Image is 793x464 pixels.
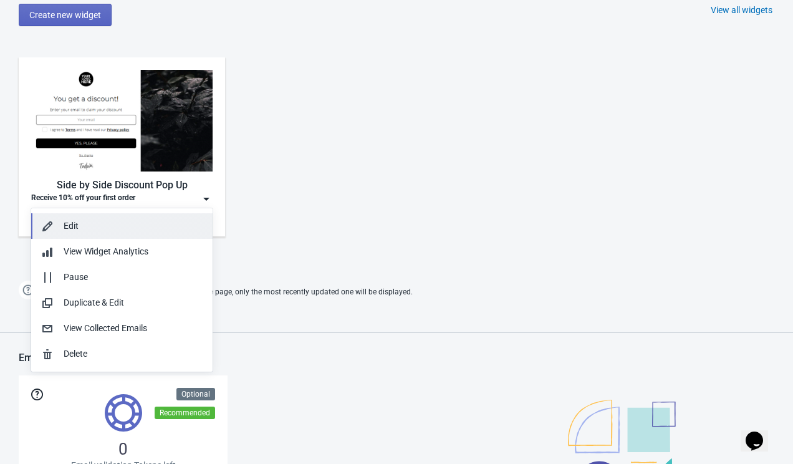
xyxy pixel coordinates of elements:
div: Duplicate & Edit [64,296,203,309]
img: dropdown.png [200,193,213,205]
div: Delete [64,347,203,360]
button: View Widget Analytics [31,239,213,264]
iframe: chat widget [741,414,781,452]
button: Create new widget [19,4,112,26]
button: Delete [31,341,213,367]
span: 0 [118,439,128,459]
div: Optional [176,388,215,400]
div: View Collected Emails [64,322,203,335]
div: Receive 10% off your first order [31,193,135,205]
div: Side by Side Discount Pop Up [31,178,213,193]
button: Edit [31,213,213,239]
img: help.png [19,281,37,299]
button: Pause [31,264,213,290]
span: Create new widget [29,10,101,20]
div: Pause [64,271,203,284]
img: regular_popup.jpg [31,70,213,172]
button: View Collected Emails [31,316,213,341]
div: Recommended [155,407,215,419]
div: View all widgets [711,4,772,16]
button: Duplicate & Edit [31,290,213,316]
img: tokens.svg [105,394,142,432]
span: If two Widgets are enabled and targeting the same page, only the most recently updated one will b... [44,282,413,302]
span: View Widget Analytics [64,246,148,256]
div: Edit [64,220,203,233]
